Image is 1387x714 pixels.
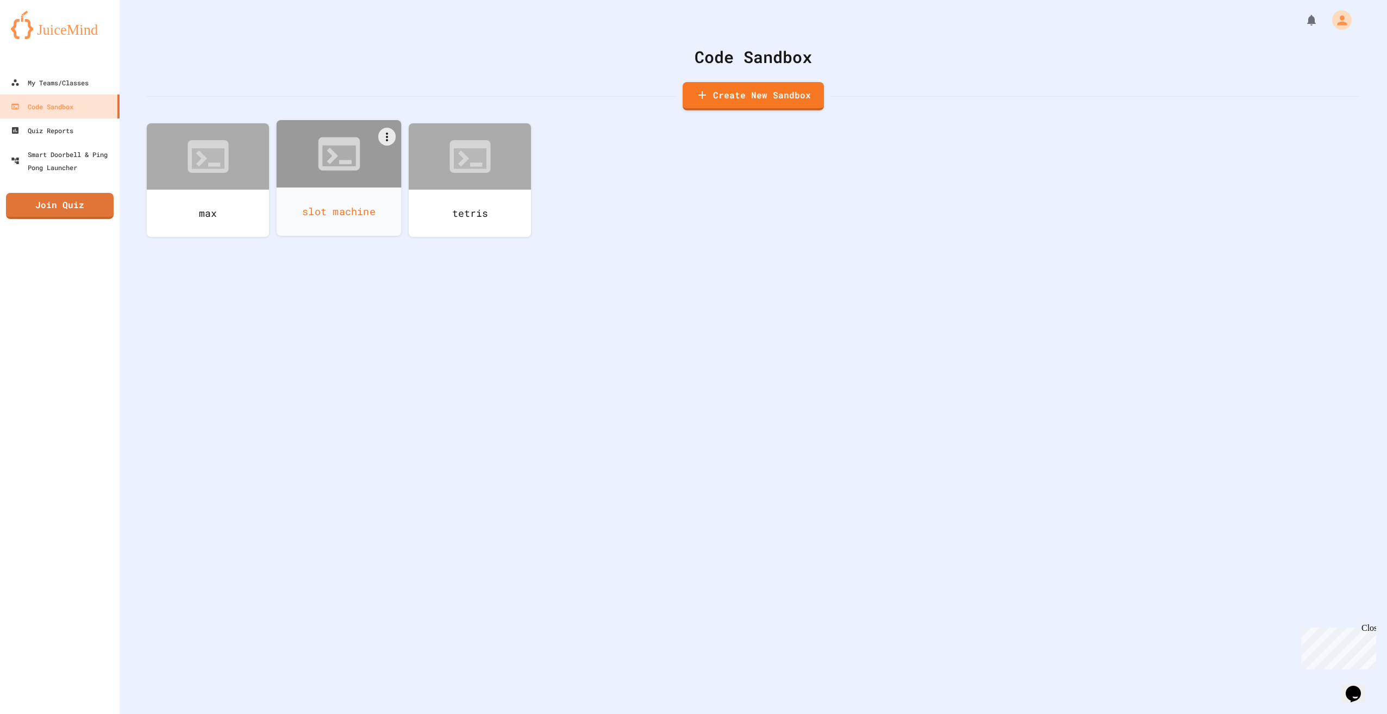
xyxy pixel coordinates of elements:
[409,190,531,237] div: tetris
[147,123,269,237] a: max
[11,148,115,174] div: Smart Doorbell & Ping Pong Launcher
[1285,11,1321,29] div: My Notifications
[147,190,269,237] div: max
[11,124,73,137] div: Quiz Reports
[11,11,109,39] img: logo-orange.svg
[1321,8,1354,33] div: My Account
[147,45,1360,69] div: Code Sandbox
[11,100,73,113] div: Code Sandbox
[11,76,89,89] div: My Teams/Classes
[277,120,402,236] a: slot machine
[6,193,114,219] a: Join Quiz
[4,4,75,69] div: Chat with us now!Close
[277,187,402,236] div: slot machine
[1297,623,1376,669] iframe: chat widget
[683,82,824,110] a: Create New Sandbox
[409,123,531,237] a: tetris
[1341,671,1376,703] iframe: chat widget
